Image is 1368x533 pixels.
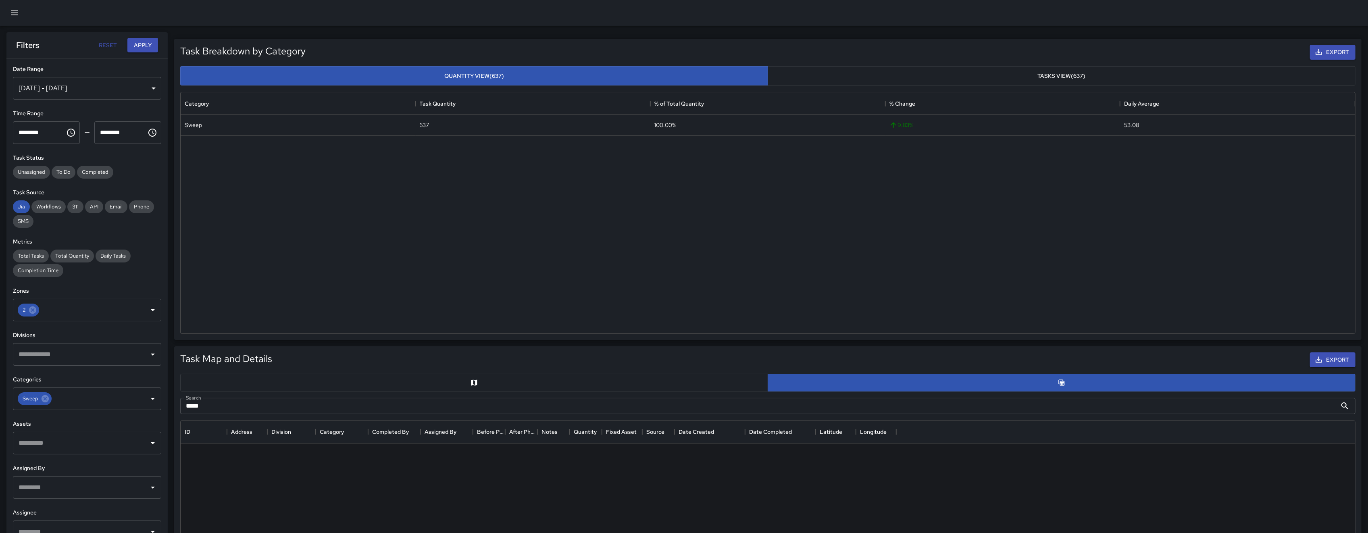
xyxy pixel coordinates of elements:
[144,125,160,141] button: Choose time, selected time is 11:59 PM
[574,421,597,443] div: Quantity
[231,421,252,443] div: Address
[416,92,651,115] div: Task Quantity
[147,304,158,316] button: Open
[505,421,537,443] div: After Photo
[13,200,30,213] div: Jia
[185,92,209,115] div: Category
[185,121,202,129] div: Sweep
[13,65,161,74] h6: Date Range
[50,250,94,262] div: Total Quantity
[271,421,291,443] div: Division
[606,421,637,443] div: Fixed Asset
[13,218,33,225] span: SMS
[856,421,896,443] div: Longitude
[129,203,154,210] span: Phone
[77,169,113,175] span: Completed
[63,125,79,141] button: Choose time, selected time is 12:00 AM
[52,166,75,179] div: To Do
[820,421,842,443] div: Latitude
[768,66,1356,86] button: Tasks View(637)
[181,421,227,443] div: ID
[13,252,49,259] span: Total Tasks
[13,215,33,228] div: SMS
[889,92,915,115] div: % Change
[67,200,83,213] div: 311
[420,121,429,129] div: 637
[13,420,161,429] h6: Assets
[13,77,161,100] div: [DATE] - [DATE]
[537,421,570,443] div: Notes
[477,421,505,443] div: Before Photo
[654,121,676,129] div: 100.00%
[425,421,456,443] div: Assigned By
[541,421,558,443] div: Notes
[13,508,161,517] h6: Assignee
[650,92,885,115] div: % of Total Quantity
[13,250,49,262] div: Total Tasks
[679,421,714,443] div: Date Created
[180,352,272,365] h5: Task Map and Details
[13,166,50,179] div: Unassigned
[1058,379,1066,387] svg: Table
[95,38,121,53] button: Reset
[31,203,66,210] span: Workflows
[675,421,745,443] div: Date Created
[18,394,43,403] span: Sweep
[105,203,127,210] span: Email
[147,482,158,493] button: Open
[180,66,768,86] button: Quantity View(637)
[470,379,478,387] svg: Map
[320,421,344,443] div: Category
[52,169,75,175] span: To Do
[31,200,66,213] div: Workflows
[602,421,642,443] div: Fixed Asset
[749,421,792,443] div: Date Completed
[473,421,505,443] div: Before Photo
[13,287,161,296] h6: Zones
[570,421,602,443] div: Quantity
[860,421,887,443] div: Longitude
[13,464,161,473] h6: Assigned By
[147,393,158,404] button: Open
[85,203,103,210] span: API
[13,267,63,274] span: Completion Time
[316,421,368,443] div: Category
[267,421,316,443] div: Division
[1124,121,1139,129] div: 53.08
[745,421,816,443] div: Date Completed
[1310,352,1356,367] button: Export
[129,200,154,213] div: Phone
[1310,45,1356,60] button: Export
[147,349,158,360] button: Open
[13,154,161,162] h6: Task Status
[13,375,161,384] h6: Categories
[372,421,409,443] div: Completed By
[181,92,416,115] div: Category
[185,421,190,443] div: ID
[18,392,52,405] div: Sweep
[105,200,127,213] div: Email
[368,421,421,443] div: Completed By
[18,304,39,316] div: 2
[13,237,161,246] h6: Metrics
[816,421,856,443] div: Latitude
[227,421,267,443] div: Address
[13,188,161,197] h6: Task Source
[13,203,30,210] span: Jia
[50,252,94,259] span: Total Quantity
[1120,92,1355,115] div: Daily Average
[18,305,31,314] span: 2
[127,38,158,53] button: Apply
[186,394,201,401] label: Search
[13,109,161,118] h6: Time Range
[67,203,83,210] span: 311
[77,166,113,179] div: Completed
[16,39,39,52] h6: Filters
[1124,92,1159,115] div: Daily Average
[885,92,1120,115] div: % Change
[420,92,456,115] div: Task Quantity
[180,45,306,58] h5: Task Breakdown by Category
[654,92,704,115] div: % of Total Quantity
[180,374,768,391] button: Map
[13,331,161,340] h6: Divisions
